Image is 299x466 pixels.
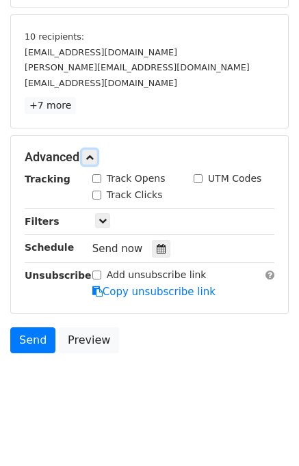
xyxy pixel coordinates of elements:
label: Add unsubscribe link [107,268,207,282]
iframe: Chat Widget [231,400,299,466]
small: 10 recipients: [25,31,84,42]
h5: Advanced [25,150,274,165]
strong: Tracking [25,174,70,184]
span: Send now [92,243,143,255]
strong: Unsubscribe [25,270,92,281]
small: [EMAIL_ADDRESS][DOMAIN_NAME] [25,78,177,88]
a: Send [10,327,55,353]
small: [EMAIL_ADDRESS][DOMAIN_NAME] [25,47,177,57]
a: Preview [59,327,119,353]
small: [PERSON_NAME][EMAIL_ADDRESS][DOMAIN_NAME] [25,62,250,72]
a: Copy unsubscribe link [92,286,216,298]
strong: Schedule [25,242,74,253]
label: Track Opens [107,172,166,186]
label: UTM Codes [208,172,261,186]
a: +7 more [25,97,76,114]
strong: Filters [25,216,60,227]
label: Track Clicks [107,188,163,202]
